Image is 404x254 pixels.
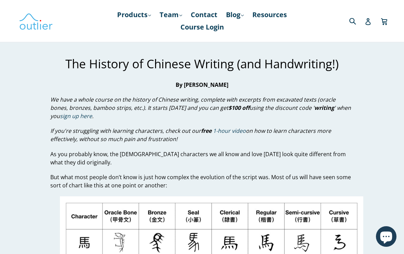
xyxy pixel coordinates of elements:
a: Products [114,9,154,21]
a: 1-hour video [213,127,246,135]
a: sign up here [60,112,92,120]
strong: By [PERSON_NAME] [176,81,228,89]
a: Team [156,9,186,21]
span: But what most people don’t know is just how complex the evolution of the script was. Most of us w... [50,173,351,189]
a: Blog [223,9,247,21]
strong: $100 off [228,104,250,112]
input: Search [348,14,366,28]
a: Course Login [177,21,227,33]
strong: writing [314,104,334,112]
img: Outlier Linguistics [19,11,53,31]
span: If you're struggling with learning characters, check out our on how to learn characters more effe... [50,127,331,143]
a: Contact [187,9,221,21]
inbox-online-store-chat: Shopify online store chat [374,226,399,249]
span: We have a whole course on the history of Chinese writing, complete with excerpts from excavated t... [50,96,351,120]
span: As you probably know, the [DEMOGRAPHIC_DATA] characters we all know and love [DATE] look quite di... [50,150,346,166]
strong: free [201,127,212,135]
a: Resources [249,9,290,21]
span: The History of Chinese Writing (and Handwriting!) [65,56,339,72]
